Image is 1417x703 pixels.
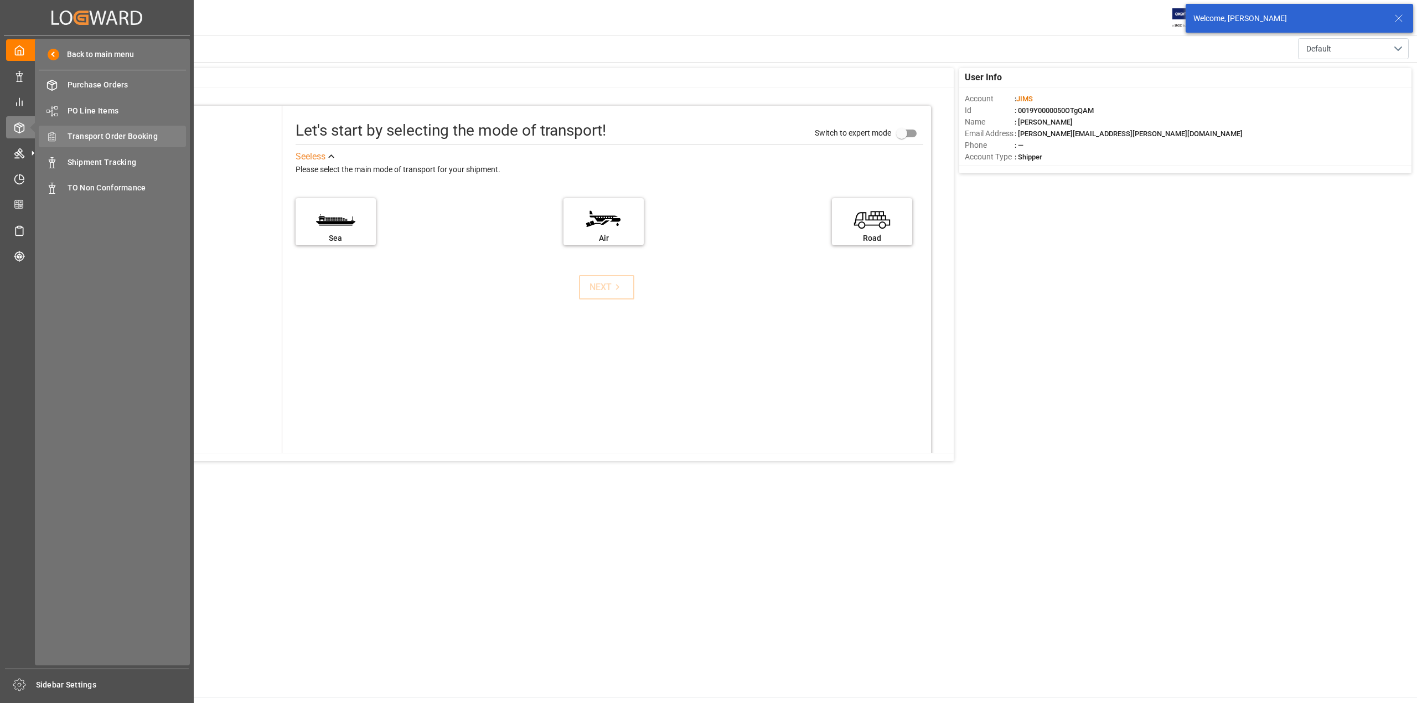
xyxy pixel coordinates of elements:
[1015,118,1073,126] span: : [PERSON_NAME]
[815,128,891,137] span: Switch to expert mode
[1015,153,1042,161] span: : Shipper
[6,91,188,112] a: My Reports
[36,679,189,691] span: Sidebar Settings
[965,116,1015,128] span: Name
[965,105,1015,116] span: Id
[6,245,188,267] a: Tracking Shipment
[59,49,134,60] span: Back to main menu
[6,168,188,189] a: Timeslot Management V2
[296,163,923,177] div: Please select the main mode of transport for your shipment.
[1016,95,1033,103] span: JIMS
[965,139,1015,151] span: Phone
[68,131,187,142] span: Transport Order Booking
[39,100,186,121] a: PO Line Items
[39,126,186,147] a: Transport Order Booking
[589,281,623,294] div: NEXT
[68,157,187,168] span: Shipment Tracking
[6,39,188,61] a: My Cockpit
[965,93,1015,105] span: Account
[68,182,187,194] span: TO Non Conformance
[296,150,325,163] div: See less
[6,194,188,215] a: CO2 Calculator
[1015,130,1243,138] span: : [PERSON_NAME][EMAIL_ADDRESS][PERSON_NAME][DOMAIN_NAME]
[1298,38,1409,59] button: open menu
[1015,141,1023,149] span: : —
[296,119,606,142] div: Let's start by selecting the mode of transport!
[6,65,188,86] a: Data Management
[1172,8,1211,28] img: Exertis%20JAM%20-%20Email%20Logo.jpg_1722504956.jpg
[39,177,186,199] a: TO Non Conformance
[965,71,1002,84] span: User Info
[1193,13,1384,24] div: Welcome, [PERSON_NAME]
[1306,43,1331,55] span: Default
[39,151,186,173] a: Shipment Tracking
[68,105,187,117] span: PO Line Items
[6,219,188,241] a: Sailing Schedules
[1015,106,1094,115] span: : 0019Y0000050OTgQAM
[39,74,186,96] a: Purchase Orders
[965,151,1015,163] span: Account Type
[837,232,907,244] div: Road
[301,232,370,244] div: Sea
[965,128,1015,139] span: Email Address
[68,79,187,91] span: Purchase Orders
[1015,95,1033,103] span: :
[579,275,634,299] button: NEXT
[569,232,638,244] div: Air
